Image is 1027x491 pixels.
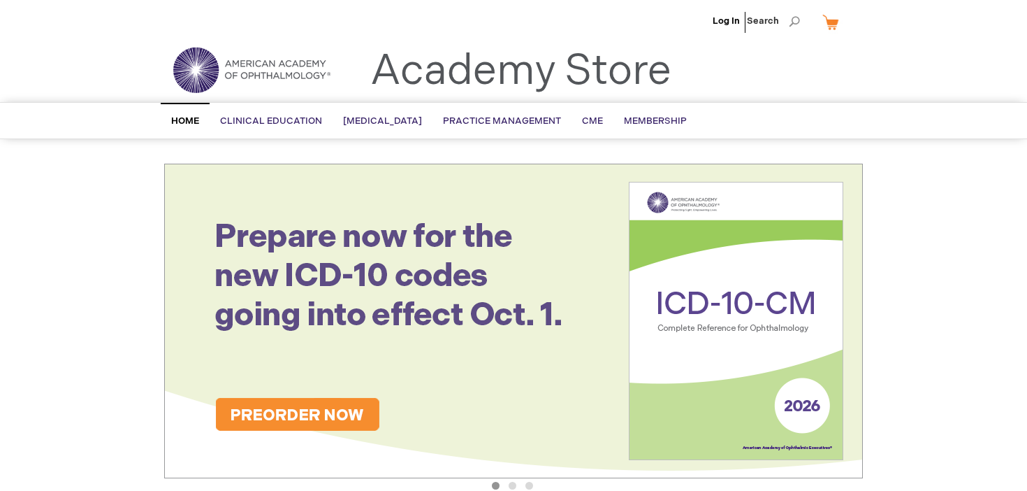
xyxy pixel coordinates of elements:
[492,482,500,490] button: 1 of 3
[509,482,516,490] button: 2 of 3
[343,115,422,127] span: [MEDICAL_DATA]
[220,115,322,127] span: Clinical Education
[443,115,561,127] span: Practice Management
[582,115,603,127] span: CME
[370,46,671,97] a: Academy Store
[624,115,687,127] span: Membership
[525,482,533,490] button: 3 of 3
[747,7,800,35] span: Search
[171,115,199,127] span: Home
[713,15,740,27] a: Log In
